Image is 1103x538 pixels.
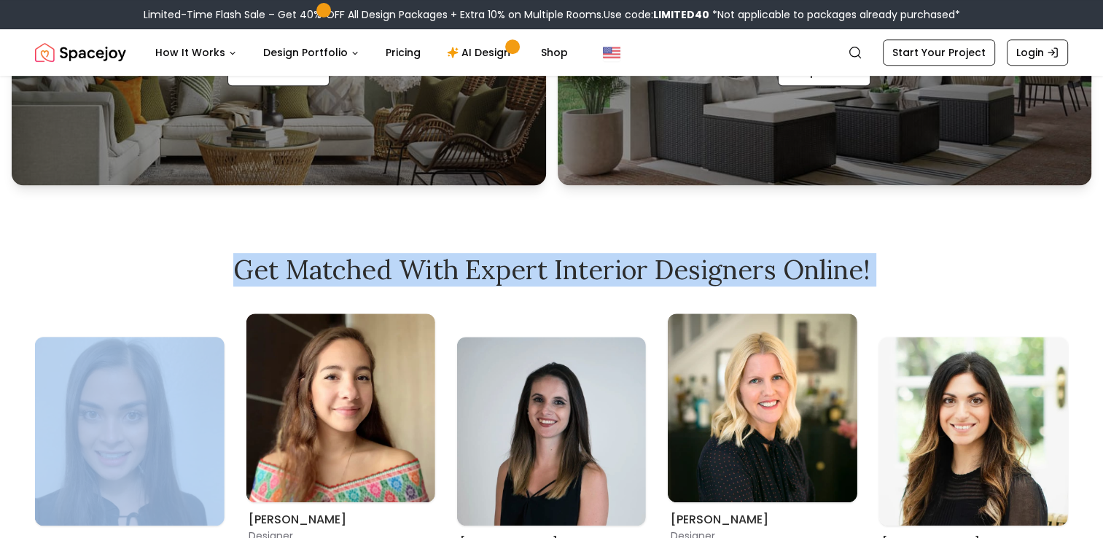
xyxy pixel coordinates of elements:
nav: Main [144,38,580,67]
a: AI Design [435,38,526,67]
a: Pricing [374,38,432,67]
img: Christina Manzo [879,337,1068,526]
img: Spacejoy Logo [35,38,126,67]
div: 3 / 8 [668,313,857,520]
nav: Global [35,29,1068,76]
a: Spacejoy [35,38,126,67]
a: Shop [529,38,580,67]
a: Start Your Project [883,39,995,66]
img: Maria Castillero [246,313,434,502]
b: LIMITED40 [653,7,709,22]
span: Use code: [604,7,709,22]
a: Login [1007,39,1068,66]
h6: [PERSON_NAME] [671,511,854,529]
h2: Get Matched with Expert Interior Designers Online! [35,255,1068,284]
h6: [PERSON_NAME] [249,511,432,529]
div: 1 / 8 [246,313,434,520]
img: United States [603,44,620,61]
button: How It Works [144,38,249,67]
img: Ellysia Applewhite [35,337,224,526]
img: Angela Amore [457,337,646,526]
img: Tina Martidelcampo [668,313,857,502]
button: Design Portfolio [252,38,371,67]
div: Limited-Time Flash Sale – Get 40% OFF All Design Packages + Extra 10% on Multiple Rooms. [144,7,960,22]
span: *Not applicable to packages already purchased* [709,7,960,22]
